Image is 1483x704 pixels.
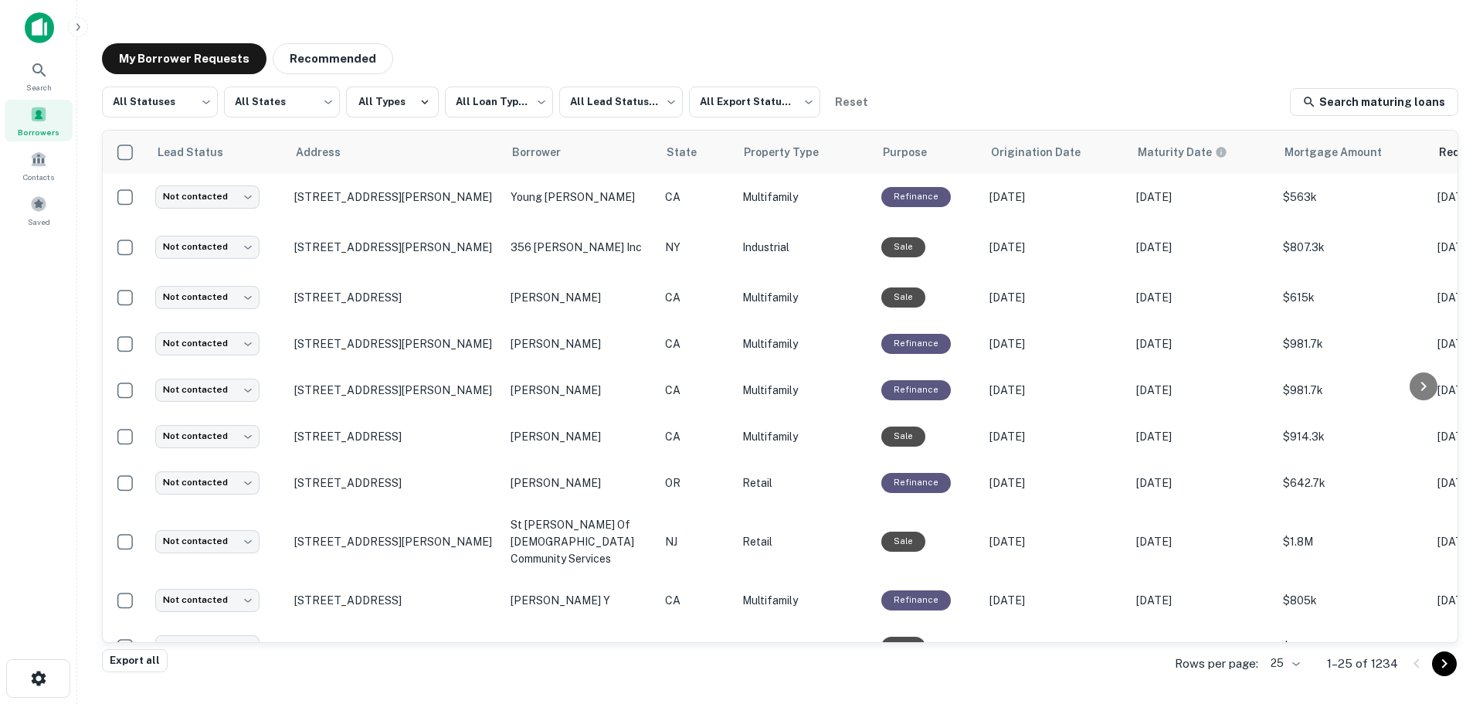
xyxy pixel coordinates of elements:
[665,533,727,550] p: NJ
[294,291,495,304] p: [STREET_ADDRESS]
[989,638,1121,655] p: [DATE]
[742,474,866,491] p: Retail
[1283,335,1422,352] p: $981.7k
[874,131,982,174] th: Purpose
[5,100,73,141] a: Borrowers
[881,532,925,551] div: Sale
[23,171,54,183] span: Contacts
[742,592,866,609] p: Multifamily
[1128,131,1275,174] th: Maturity dates displayed may be estimated. Please contact the lender for the most accurate maturi...
[503,131,657,174] th: Borrower
[511,638,650,655] p: [PERSON_NAME]
[296,143,361,162] span: Address
[294,593,495,607] p: [STREET_ADDRESS]
[148,131,287,174] th: Lead Status
[1283,239,1422,256] p: $807.3k
[559,82,683,122] div: All Lead Statuses
[155,332,260,355] div: Not contacted
[155,471,260,494] div: Not contacted
[5,55,73,97] a: Search
[989,428,1121,445] p: [DATE]
[735,131,874,174] th: Property Type
[5,189,73,231] a: Saved
[881,237,925,257] div: Sale
[102,82,218,122] div: All Statuses
[273,43,393,74] button: Recommended
[511,516,650,567] p: st [PERSON_NAME] of [DEMOGRAPHIC_DATA] community services
[1136,474,1268,491] p: [DATE]
[294,240,495,254] p: [STREET_ADDRESS][PERSON_NAME]
[445,82,553,122] div: All Loan Types
[991,143,1101,162] span: Origination Date
[742,428,866,445] p: Multifamily
[982,131,1128,174] th: Origination Date
[155,286,260,308] div: Not contacted
[989,189,1121,206] p: [DATE]
[1283,474,1422,491] p: $642.7k
[1275,131,1430,174] th: Mortgage Amount
[989,335,1121,352] p: [DATE]
[742,382,866,399] p: Multifamily
[511,239,650,256] p: 356 [PERSON_NAME] inc
[157,143,243,162] span: Lead Status
[881,637,925,656] div: Sale
[5,145,73,186] div: Contacts
[1264,652,1302,675] div: 25
[665,239,727,256] p: NY
[28,216,50,228] span: Saved
[742,638,866,655] p: Multifamily
[294,535,495,549] p: [STREET_ADDRESS][PERSON_NAME]
[1283,382,1422,399] p: $981.7k
[1406,580,1483,655] iframe: Chat Widget
[989,382,1121,399] p: [DATE]
[1138,144,1247,161] span: Maturity dates displayed may be estimated. Please contact the lender for the most accurate maturi...
[25,12,54,43] img: capitalize-icon.png
[1136,592,1268,609] p: [DATE]
[881,287,925,307] div: Sale
[657,131,735,174] th: State
[224,82,340,122] div: All States
[742,189,866,206] p: Multifamily
[665,382,727,399] p: CA
[1283,189,1422,206] p: $563k
[1283,533,1422,550] p: $1.8M
[742,533,866,550] p: Retail
[742,335,866,352] p: Multifamily
[511,474,650,491] p: [PERSON_NAME]
[287,131,503,174] th: Address
[294,190,495,204] p: [STREET_ADDRESS][PERSON_NAME]
[1283,638,1422,655] p: $627k
[1136,239,1268,256] p: [DATE]
[511,592,650,609] p: [PERSON_NAME] y
[102,43,266,74] button: My Borrower Requests
[881,334,951,353] div: This loan purpose was for refinancing
[1283,289,1422,306] p: $615k
[665,428,727,445] p: CA
[1136,335,1268,352] p: [DATE]
[881,380,951,400] div: This loan purpose was for refinancing
[1136,638,1268,655] p: [DATE]
[294,337,495,351] p: [STREET_ADDRESS][PERSON_NAME]
[155,236,260,258] div: Not contacted
[989,474,1121,491] p: [DATE]
[155,185,260,208] div: Not contacted
[1283,592,1422,609] p: $805k
[1283,428,1422,445] p: $914.3k
[667,143,717,162] span: State
[989,592,1121,609] p: [DATE]
[511,382,650,399] p: [PERSON_NAME]
[881,473,951,492] div: This loan purpose was for refinancing
[155,589,260,611] div: Not contacted
[1290,88,1458,116] a: Search maturing loans
[1136,428,1268,445] p: [DATE]
[989,289,1121,306] p: [DATE]
[665,592,727,609] p: CA
[1284,143,1402,162] span: Mortgage Amount
[1136,533,1268,550] p: [DATE]
[826,87,876,117] button: Reset
[155,635,260,658] div: Not contacted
